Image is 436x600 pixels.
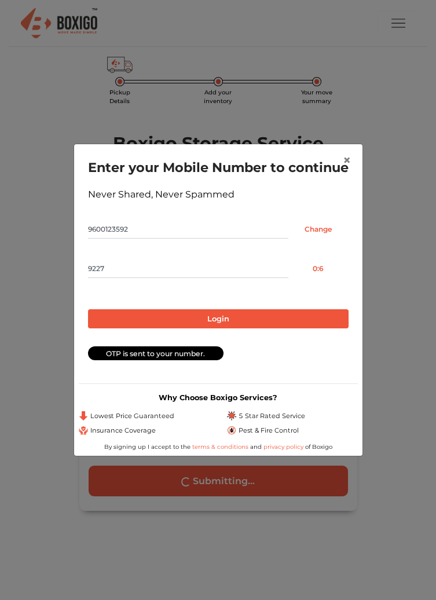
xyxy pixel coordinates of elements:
[88,346,224,360] div: OTP is sent to your number.
[239,411,305,421] span: 5 Star Rated Service
[239,426,299,436] span: Pest & Fire Control
[288,220,349,239] input: Change
[88,158,349,177] h1: Enter your Mobile Number to continue
[288,259,349,278] button: 0:6
[90,411,174,421] span: Lowest Price Guaranteed
[88,259,289,278] input: Enter OTP
[343,152,351,169] span: ×
[90,426,156,436] span: Insurance Coverage
[192,443,250,451] a: terms & conditions
[88,309,349,329] button: Login
[79,393,358,402] h3: Why Choose Boxigo Services?
[79,442,358,451] div: By signing up I accept to the and of Boxigo
[334,144,360,177] button: Close
[262,443,305,451] a: privacy policy
[88,188,349,202] div: Never Shared, Never Spammed
[88,220,289,239] input: Mobile No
